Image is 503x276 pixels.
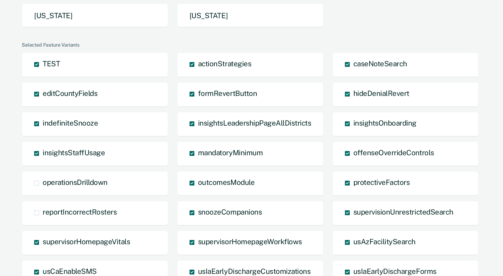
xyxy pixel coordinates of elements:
span: supervisionUnrestrictedSearch [353,208,453,216]
span: indefiniteSnooze [43,119,98,127]
span: usIaEarlyDischargeForms [353,267,436,275]
button: [US_STATE] [177,4,323,28]
span: snoozeCompanions [198,208,262,216]
span: caseNoteSearch [353,59,407,68]
span: usAzFacilitySearch [353,237,416,246]
span: insightsOnboarding [353,119,417,127]
span: insightsLeadershipPageAllDistricts [198,119,311,127]
span: formRevertButton [198,89,257,97]
div: Selected Feature Variants [22,42,479,48]
button: [US_STATE] [22,4,168,28]
span: actionStrategies [198,59,251,68]
span: usCaEnableSMS [43,267,97,275]
span: mandatoryMinimum [198,148,263,157]
span: editCountyFields [43,89,97,97]
span: protectiveFactors [353,178,410,186]
span: operationsDrilldown [43,178,108,186]
span: hideDenialRevert [353,89,409,97]
span: usIaEarlyDischargeCustomizations [198,267,311,275]
span: insightsStaffUsage [43,148,105,157]
span: supervisorHomepageVitals [43,237,130,246]
span: reportIncorrectRosters [43,208,117,216]
span: TEST [43,59,60,68]
span: supervisorHomepageWorkflows [198,237,302,246]
span: outcomesModule [198,178,255,186]
span: offenseOverrideControls [353,148,434,157]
